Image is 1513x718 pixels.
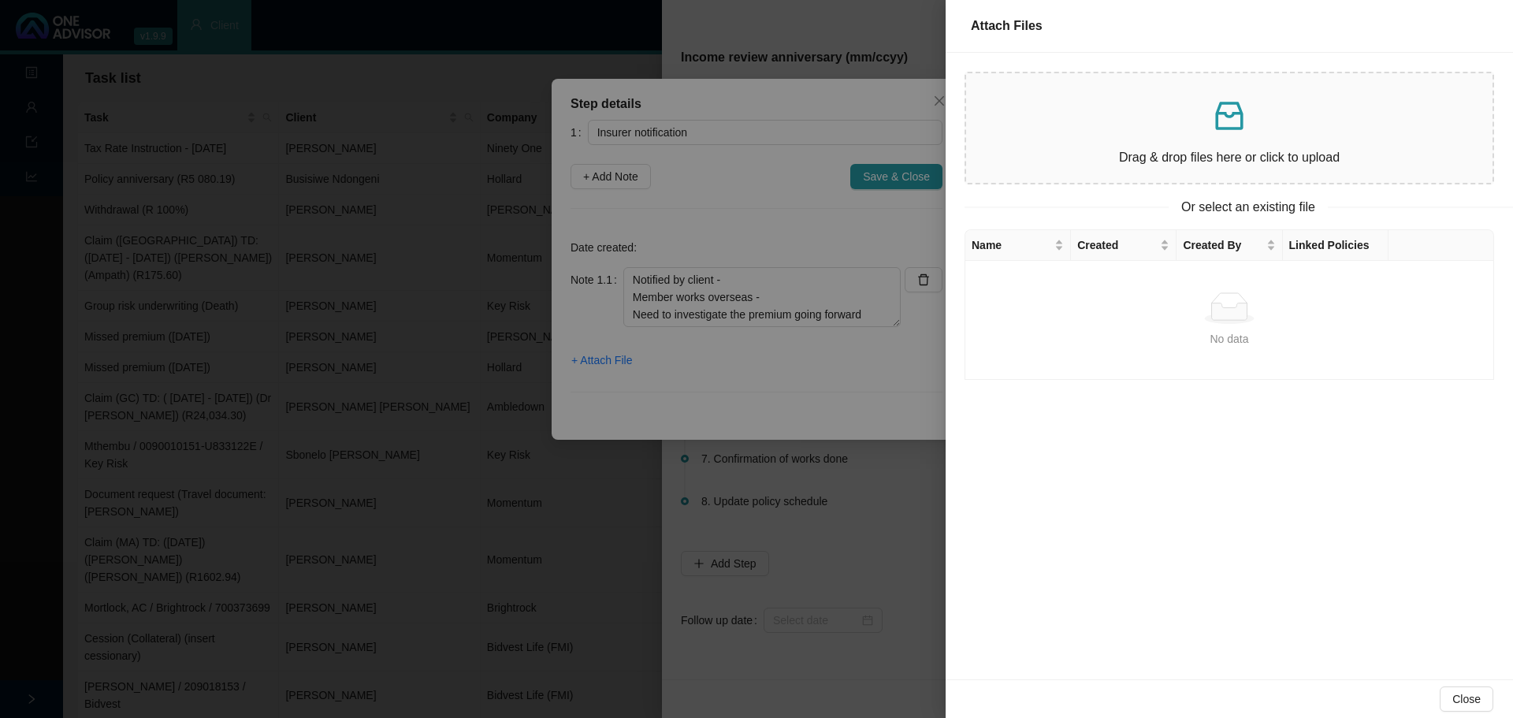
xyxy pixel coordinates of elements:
th: Created By [1177,230,1282,261]
span: Attach Files [971,19,1043,32]
span: inbox [1210,97,1248,135]
button: Close [1440,686,1493,712]
span: inboxDrag & drop files here or click to upload [966,73,1493,183]
th: Name [965,230,1071,261]
span: Created [1077,236,1157,254]
div: No data [978,330,1481,348]
p: Drag & drop files here or click to upload [979,147,1480,167]
span: Name [972,236,1051,254]
th: Linked Policies [1283,230,1388,261]
span: Created By [1183,236,1262,254]
span: Or select an existing file [1169,197,1328,217]
span: Close [1452,690,1481,708]
th: Created [1071,230,1177,261]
